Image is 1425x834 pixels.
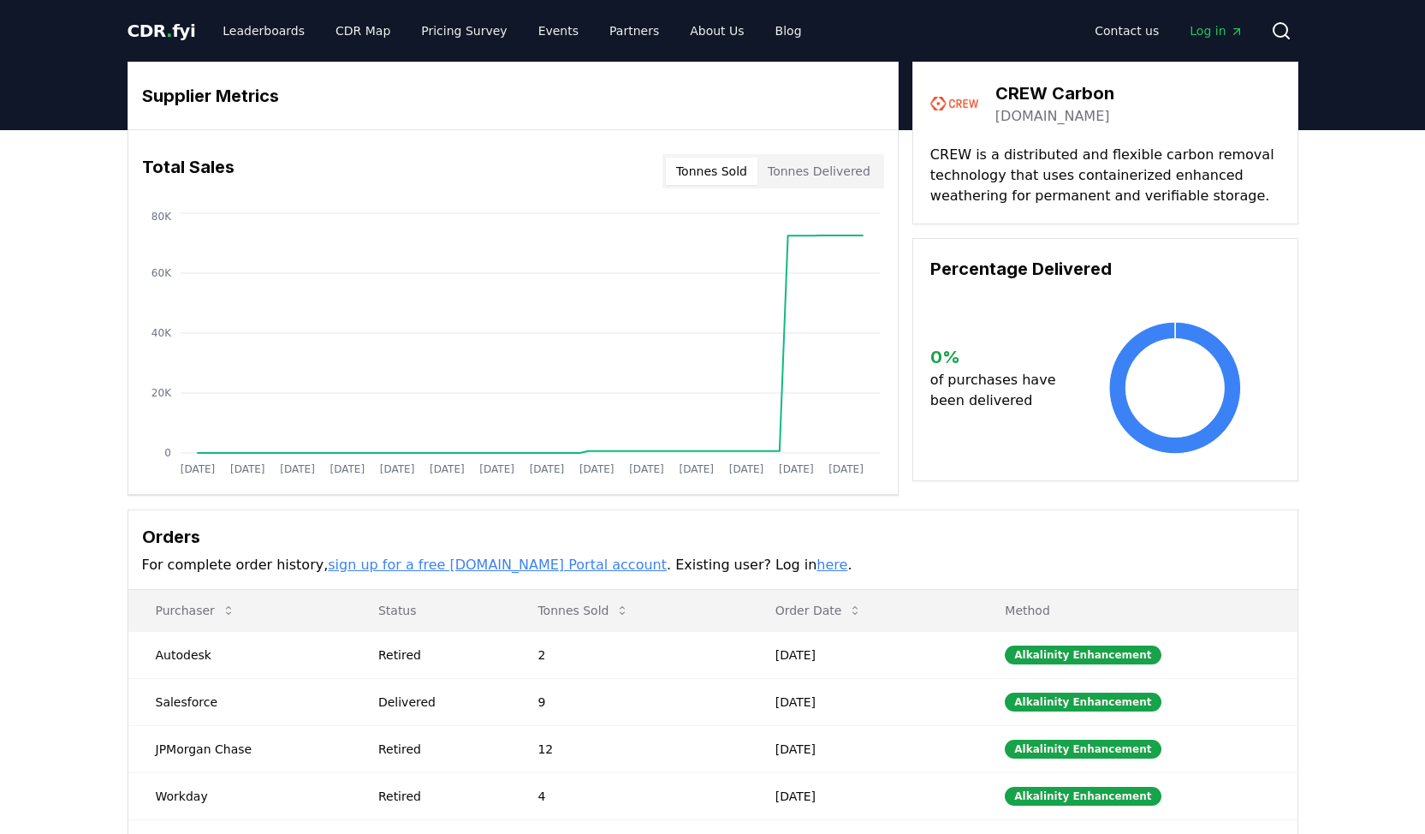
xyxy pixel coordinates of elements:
tspan: [DATE] [679,463,714,475]
tspan: [DATE] [430,463,465,475]
tspan: [DATE] [379,463,414,475]
h3: Total Sales [142,154,235,188]
tspan: [DATE] [280,463,315,475]
img: CREW Carbon-logo [930,80,978,128]
tspan: [DATE] [330,463,365,475]
tspan: 80K [151,211,171,223]
div: Delivered [378,694,496,711]
span: Log in [1190,22,1243,39]
nav: Main [1081,15,1256,46]
p: of purchases have been delivered [930,370,1070,411]
a: Partners [596,15,673,46]
tspan: 40K [151,327,171,339]
p: For complete order history, . Existing user? Log in . [142,555,1284,575]
h3: 0 % [930,344,1070,370]
span: CDR fyi [128,21,196,41]
tspan: [DATE] [779,463,814,475]
a: Log in [1176,15,1256,46]
tspan: [DATE] [728,463,763,475]
a: Pricing Survey [407,15,520,46]
button: Purchaser [142,593,249,628]
tspan: 60K [151,267,171,279]
td: Autodesk [128,631,351,678]
td: 2 [510,631,747,678]
a: Events [525,15,592,46]
div: Retired [378,646,496,664]
tspan: [DATE] [529,463,564,475]
tspan: 0 [164,447,171,459]
td: 9 [510,678,747,725]
div: Alkalinity Enhancement [1005,740,1161,759]
button: Tonnes Sold [524,593,643,628]
a: About Us [676,15,757,46]
tspan: [DATE] [180,463,215,475]
h3: Supplier Metrics [142,83,884,109]
tspan: 20K [151,387,171,399]
a: sign up for a free [DOMAIN_NAME] Portal account [328,557,667,573]
p: CREW is a distributed and flexible carbon removal technology that uses containerized enhanced wea... [930,145,1280,206]
tspan: [DATE] [229,463,264,475]
td: 12 [510,725,747,772]
a: Leaderboards [209,15,318,46]
tspan: [DATE] [479,463,514,475]
td: 4 [510,772,747,819]
div: Alkalinity Enhancement [1005,693,1161,712]
h3: Percentage Delivered [930,256,1280,282]
div: Retired [378,741,496,758]
a: here [816,557,847,573]
a: Blog [762,15,816,46]
tspan: [DATE] [828,463,864,475]
td: [DATE] [748,631,978,678]
td: [DATE] [748,725,978,772]
p: Method [991,602,1283,619]
td: Salesforce [128,678,351,725]
button: Order Date [762,593,876,628]
td: [DATE] [748,678,978,725]
a: CDR.fyi [128,19,196,43]
a: Contact us [1081,15,1173,46]
h3: CREW Carbon [995,80,1114,106]
h3: Orders [142,524,1284,550]
button: Tonnes Sold [666,158,757,185]
td: JPMorgan Chase [128,725,351,772]
a: CDR Map [322,15,404,46]
nav: Main [209,15,815,46]
td: [DATE] [748,772,978,819]
div: Alkalinity Enhancement [1005,646,1161,664]
tspan: [DATE] [579,463,614,475]
button: Tonnes Delivered [757,158,881,185]
td: Workday [128,772,351,819]
div: Retired [378,788,496,805]
span: . [166,21,172,41]
tspan: [DATE] [629,463,664,475]
div: Alkalinity Enhancement [1005,787,1161,806]
a: [DOMAIN_NAME] [995,106,1110,127]
p: Status [365,602,496,619]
